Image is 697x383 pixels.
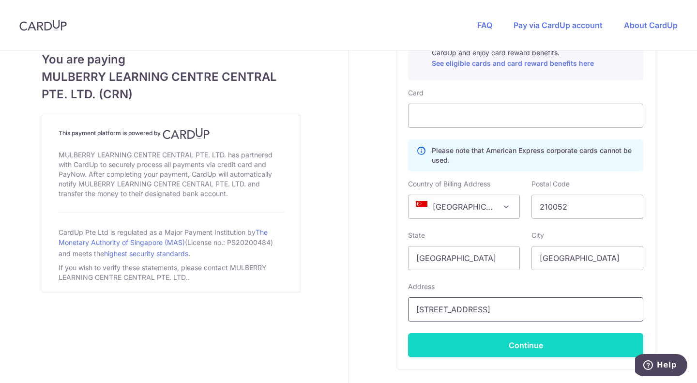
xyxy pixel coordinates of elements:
[59,261,284,284] div: If you wish to verify these statements, please contact MULBERRY LEARNING CENTRE CENTRAL PTE. LTD..
[432,59,594,67] a: See eligible cards and card reward benefits here
[59,224,284,261] div: CardUp Pte Ltd is regulated as a Major Payment Institution by (License no.: PS20200484) and meets...
[408,179,490,189] label: Country of Billing Address
[416,110,635,122] iframe: Secure card payment input frame
[432,38,635,69] p: Pay with your credit card for this and other payments on CardUp and enjoy card reward benefits.
[163,128,210,139] img: CardUp
[42,68,301,103] span: MULBERRY LEARNING CENTRE CENTRAL PTE. LTD. (CRN)
[531,195,643,219] input: Example 123456
[432,146,635,165] p: Please note that American Express corporate cards cannot be used.
[531,230,544,240] label: City
[104,249,188,258] a: highest security standards
[408,195,520,219] span: Singapore
[19,19,67,31] img: CardUp
[531,179,570,189] label: Postal Code
[408,333,643,357] button: Continue
[514,20,603,30] a: Pay via CardUp account
[42,51,301,68] span: You are paying
[408,88,424,98] label: Card
[624,20,678,30] a: About CardUp
[59,148,284,200] div: MULBERRY LEARNING CENTRE CENTRAL PTE. LTD. has partnered with CardUp to securely process all paym...
[409,195,519,218] span: Singapore
[635,354,687,378] iframe: Opens a widget where you can find more information
[477,20,492,30] a: FAQ
[408,282,435,291] label: Address
[59,128,284,139] h4: This payment platform is powered by
[408,230,425,240] label: State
